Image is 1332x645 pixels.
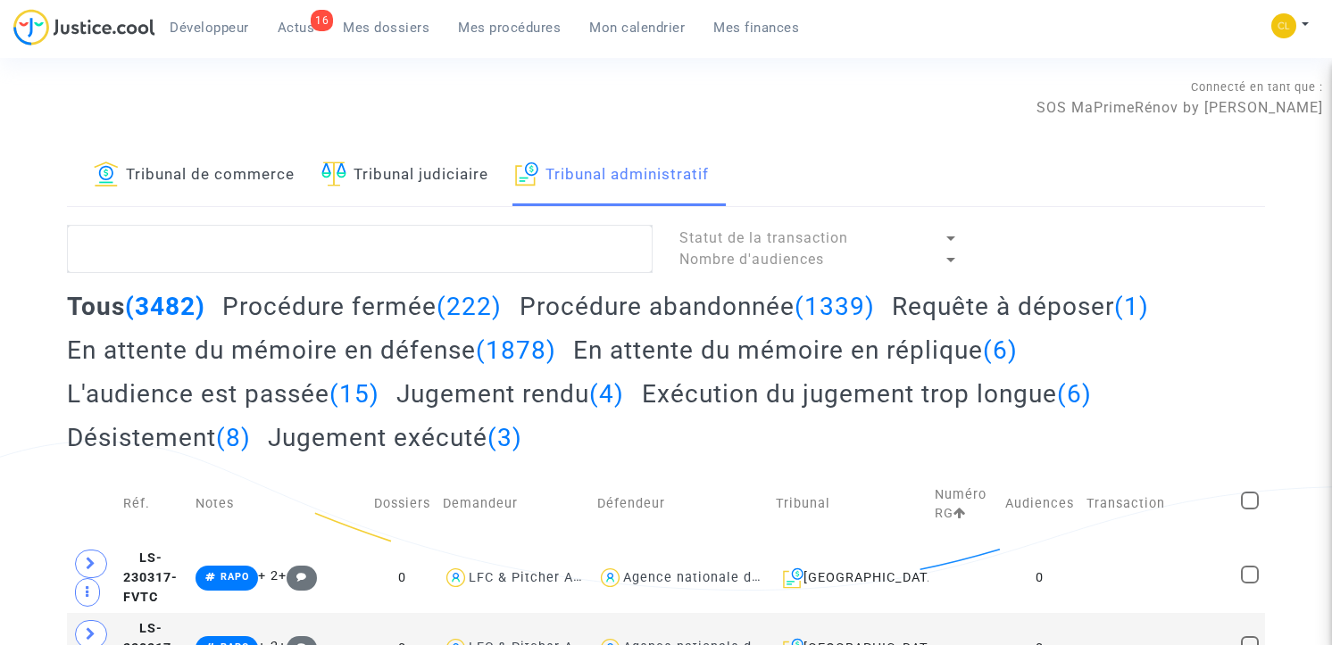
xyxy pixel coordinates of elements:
[589,379,624,409] span: (4)
[999,542,1080,613] td: 0
[67,291,205,322] h2: Tous
[443,565,469,591] img: icon-user.svg
[117,466,189,542] td: Réf.
[679,251,824,268] span: Nombre d'audiences
[368,466,437,542] td: Dossiers
[396,378,624,409] h2: Jugement rendu
[928,466,999,542] td: Numéro RG
[321,161,346,186] img: icon-faciliter-sm.svg
[1191,80,1323,94] span: Connecté en tant que :
[783,567,803,589] img: icon-archive.svg
[713,20,799,36] span: Mes finances
[589,20,685,36] span: Mon calendrier
[597,565,623,591] img: icon-user.svg
[623,570,820,585] div: Agence nationale de l'habitat
[216,423,251,452] span: (8)
[279,568,317,583] span: +
[770,466,928,542] td: Tribunal
[278,20,315,36] span: Actus
[1114,292,1149,321] span: (1)
[155,14,263,41] a: Développeur
[487,423,522,452] span: (3)
[444,14,575,41] a: Mes procédures
[476,335,556,365] span: (1878)
[67,335,556,366] h2: En attente du mémoire en défense
[125,292,205,321] span: (3482)
[999,466,1080,542] td: Audiences
[983,335,1018,365] span: (6)
[573,335,1018,366] h2: En attente du mémoire en réplique
[591,466,770,542] td: Défendeur
[469,570,610,585] div: LFC & Pitcher Avocat
[642,378,1092,409] h2: Exécution du jugement trop longue
[268,422,522,453] h2: Jugement exécuté
[437,292,502,321] span: (222)
[437,466,592,542] td: Demandeur
[699,14,813,41] a: Mes finances
[67,422,251,453] h2: Désistement
[368,542,437,613] td: 0
[679,229,848,246] span: Statut de la transaction
[321,145,488,206] a: Tribunal judiciaire
[13,9,155,45] img: jc-logo.svg
[515,161,539,186] img: icon-archive.svg
[67,378,379,409] h2: L'audience est passée
[311,10,333,31] div: 16
[892,291,1149,322] h2: Requête à déposer
[515,145,710,206] a: Tribunal administratif
[343,20,429,36] span: Mes dossiers
[189,466,368,542] td: Notes
[458,20,561,36] span: Mes procédures
[221,571,249,583] span: RAPO
[258,568,279,583] span: + 2
[94,161,119,186] img: icon-banque.svg
[94,145,295,206] a: Tribunal de commerce
[575,14,699,41] a: Mon calendrier
[1057,379,1092,409] span: (6)
[170,20,249,36] span: Développeur
[123,550,178,604] span: LS-230317-FVTC
[776,567,921,589] div: [GEOGRAPHIC_DATA]
[1271,13,1296,38] img: f0b917ab549025eb3af43f3c4438ad5d
[263,14,329,41] a: 16Actus
[520,291,875,322] h2: Procédure abandonnée
[1080,466,1235,542] td: Transaction
[329,14,444,41] a: Mes dossiers
[329,379,379,409] span: (15)
[222,291,502,322] h2: Procédure fermée
[795,292,875,321] span: (1339)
